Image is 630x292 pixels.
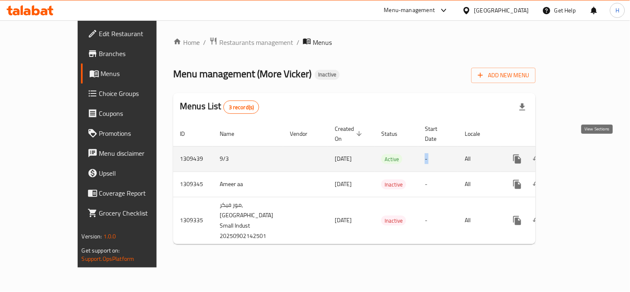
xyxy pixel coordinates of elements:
[99,168,176,178] span: Upsell
[335,153,352,164] span: [DATE]
[173,146,213,172] td: 1309439
[82,245,120,256] span: Get support on:
[315,70,340,80] div: Inactive
[478,70,529,81] span: Add New Menu
[219,37,293,47] span: Restaurants management
[99,49,176,59] span: Branches
[103,231,116,242] span: 1.0.0
[507,211,527,231] button: more
[81,24,183,44] a: Edit Restaurant
[458,146,501,172] td: All
[381,155,402,164] span: Active
[507,174,527,194] button: more
[458,197,501,244] td: All
[81,203,183,223] a: Grocery Checklist
[418,172,458,197] td: -
[425,124,448,144] span: Start Date
[173,172,213,197] td: 1309345
[99,188,176,198] span: Coverage Report
[213,197,283,244] td: مور فيكر,[GEOGRAPHIC_DATA] Small Indust 20250902142501
[81,143,183,163] a: Menu disclaimer
[173,37,200,47] a: Home
[315,71,340,78] span: Inactive
[335,179,352,189] span: [DATE]
[474,6,529,15] div: [GEOGRAPHIC_DATA]
[81,123,183,143] a: Promotions
[81,103,183,123] a: Coupons
[82,231,102,242] span: Version:
[512,97,532,117] div: Export file
[173,37,536,48] nav: breadcrumb
[223,101,260,114] div: Total records count
[381,179,406,189] div: Inactive
[381,216,406,226] span: Inactive
[213,146,283,172] td: 9/3
[99,108,176,118] span: Coupons
[99,148,176,158] span: Menu disclaimer
[224,103,259,111] span: 3 record(s)
[297,37,299,47] li: /
[173,197,213,244] td: 1309335
[418,146,458,172] td: -
[527,174,547,194] button: Change Status
[82,253,135,264] a: Support.OpsPlatform
[458,172,501,197] td: All
[507,149,527,169] button: more
[173,121,594,244] table: enhanced table
[471,68,536,83] button: Add New Menu
[99,208,176,218] span: Grocery Checklist
[99,128,176,138] span: Promotions
[384,5,435,15] div: Menu-management
[381,216,406,226] div: Inactive
[180,100,259,114] h2: Menus List
[213,172,283,197] td: Ameer aa
[615,6,619,15] span: H
[465,129,491,139] span: Locale
[381,129,408,139] span: Status
[101,69,176,79] span: Menus
[335,124,365,144] span: Created On
[209,37,293,48] a: Restaurants management
[335,215,352,226] span: [DATE]
[173,64,311,83] span: Menu management ( More Vicker )
[81,163,183,183] a: Upsell
[99,88,176,98] span: Choice Groups
[81,83,183,103] a: Choice Groups
[527,211,547,231] button: Change Status
[313,37,332,47] span: Menus
[501,121,594,147] th: Actions
[290,129,318,139] span: Vendor
[418,197,458,244] td: -
[81,183,183,203] a: Coverage Report
[220,129,245,139] span: Name
[81,44,183,64] a: Branches
[99,29,176,39] span: Edit Restaurant
[81,64,183,83] a: Menus
[180,129,196,139] span: ID
[203,37,206,47] li: /
[381,180,406,189] span: Inactive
